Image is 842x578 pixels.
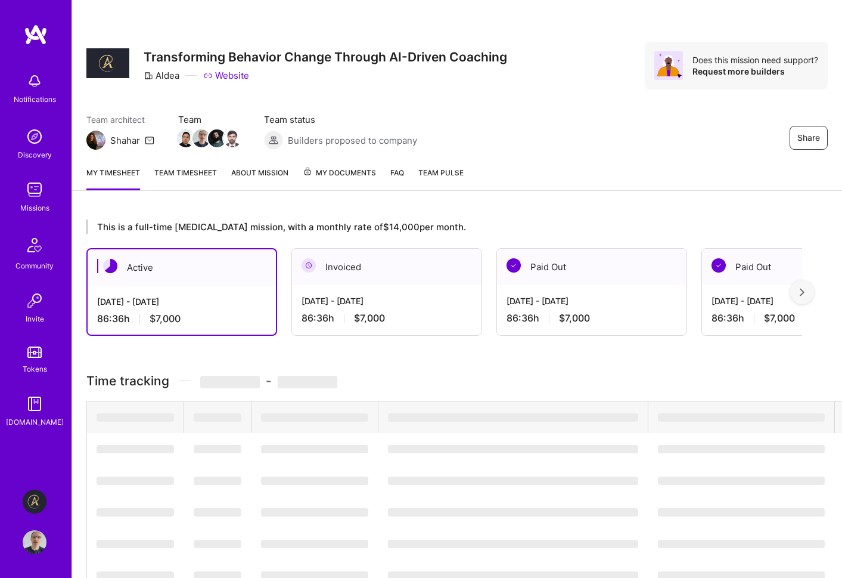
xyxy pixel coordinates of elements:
[154,166,217,190] a: Team timesheet
[97,540,174,548] span: ‌
[225,128,240,149] a: Team Member Avatar
[145,135,154,145] i: icon Mail
[20,490,49,514] a: Aldea: Transforming Behavior Change Through AI-Driven Coaching
[23,125,46,149] img: discovery
[261,508,368,517] span: ‌
[15,259,54,272] div: Community
[388,508,638,517] span: ‌
[26,313,44,325] div: Invite
[200,373,337,388] span: -
[192,129,210,147] img: Team Member Avatar
[177,129,195,147] img: Team Member Avatar
[103,259,117,273] img: Active
[497,249,686,285] div: Paid Out
[86,166,140,190] a: My timesheet
[97,295,266,308] div: [DATE] - [DATE]
[200,376,260,388] span: ‌
[86,220,802,234] div: This is a full-time [MEDICAL_DATA] mission, with a monthly rate of $14,000 per month.
[292,249,481,285] div: Invoiced
[302,312,472,324] div: 86:36 h
[388,477,638,485] span: ‌
[559,312,590,324] span: $7,000
[658,477,825,485] span: ‌
[194,508,241,517] span: ‌
[6,416,64,428] div: [DOMAIN_NAME]
[178,113,240,126] span: Team
[23,69,46,93] img: bell
[692,66,818,77] div: Request more builders
[23,392,46,416] img: guide book
[692,54,818,66] div: Does this mission need support?
[20,231,49,259] img: Community
[194,477,241,485] span: ‌
[97,477,174,485] span: ‌
[261,477,368,485] span: ‌
[86,131,105,150] img: Team Architect
[97,413,174,422] span: ‌
[302,258,316,273] img: Invoiced
[20,202,49,214] div: Missions
[388,413,638,422] span: ‌
[711,258,726,273] img: Paid Out
[507,258,521,273] img: Paid Out
[302,295,472,307] div: [DATE] - [DATE]
[144,69,179,82] div: Aldea
[658,445,825,453] span: ‌
[23,363,47,375] div: Tokens
[507,295,677,307] div: [DATE] - [DATE]
[658,540,825,548] span: ‌
[178,128,194,149] a: Team Member Avatar
[14,93,56,106] div: Notifications
[223,129,241,147] img: Team Member Avatar
[23,490,46,514] img: Aldea: Transforming Behavior Change Through AI-Driven Coaching
[418,166,464,190] a: Team Pulse
[797,132,820,144] span: Share
[303,166,376,190] a: My Documents
[18,149,52,161] div: Discovery
[144,50,507,64] h3: Transforming Behavior Change Through AI-Driven Coaching
[800,288,804,296] img: right
[658,508,825,517] span: ‌
[144,71,153,81] i: icon CompanyGray
[264,113,417,126] span: Team status
[388,445,638,453] span: ‌
[261,540,368,548] span: ‌
[194,540,241,548] span: ‌
[110,134,140,147] div: Shahar
[261,413,368,422] span: ‌
[86,113,154,126] span: Team architect
[764,312,795,324] span: $7,000
[790,126,828,150] button: Share
[194,445,241,453] span: ‌
[654,51,683,80] img: Avatar
[194,413,241,422] span: ‌
[24,24,48,45] img: logo
[658,413,825,422] span: ‌
[86,48,129,79] img: Company Logo
[231,166,288,190] a: About Mission
[150,313,181,325] span: $7,000
[23,530,46,554] img: User Avatar
[27,347,42,358] img: tokens
[388,540,638,548] span: ‌
[20,530,49,554] a: User Avatar
[23,178,46,202] img: teamwork
[288,134,417,147] span: Builders proposed to company
[418,168,464,177] span: Team Pulse
[97,313,266,325] div: 86:36 h
[208,129,226,147] img: Team Member Avatar
[264,131,283,150] img: Builders proposed to company
[203,69,249,82] a: Website
[261,445,368,453] span: ‌
[194,128,209,149] a: Team Member Avatar
[209,128,225,149] a: Team Member Avatar
[97,445,174,453] span: ‌
[507,312,677,324] div: 86:36 h
[97,508,174,517] span: ‌
[390,166,404,190] a: FAQ
[86,373,828,388] h3: Time tracking
[23,289,46,313] img: Invite
[354,312,385,324] span: $7,000
[88,249,276,286] div: Active
[303,166,376,180] span: My Documents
